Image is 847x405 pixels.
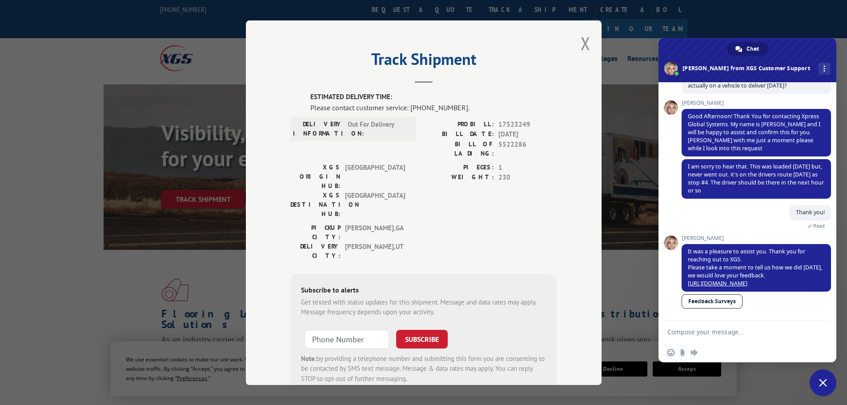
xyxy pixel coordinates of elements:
[813,223,825,229] span: Read
[819,63,831,75] div: More channels
[498,162,557,172] span: 1
[301,297,546,317] div: Get texted with status updates for this shipment. Message and data rates may apply. Message frequ...
[581,32,590,55] button: Close modal
[688,163,824,194] span: I am sorry to hear that. This was loaded [DATE] but, never went out. it's on the drivers route [D...
[498,119,557,129] span: 17523249
[688,280,747,287] a: [URL][DOMAIN_NAME]
[679,349,686,356] span: Send a file
[810,369,836,396] div: Close chat
[682,294,743,309] a: Feedback Surveys
[424,139,494,158] label: BILL OF LADING:
[290,223,341,241] label: PICKUP CITY:
[345,190,405,218] span: [GEOGRAPHIC_DATA]
[301,284,546,297] div: Subscribe to alerts
[290,162,341,190] label: XGS ORIGIN HUB:
[305,329,389,348] input: Phone Number
[310,102,557,112] div: Please contact customer service: [PHONE_NUMBER].
[424,172,494,183] label: WEIGHT:
[348,119,408,138] span: Out For Delivery
[498,172,557,183] span: 230
[424,162,494,172] label: PIECES:
[667,328,808,336] textarea: Compose your message...
[345,162,405,190] span: [GEOGRAPHIC_DATA]
[290,190,341,218] label: XGS DESTINATION HUB:
[747,42,759,56] span: Chat
[796,209,825,216] span: Thank you!
[290,241,341,260] label: DELIVERY CITY:
[301,353,546,384] div: by providing a telephone number and submitting this form you are consenting to be contacted by SM...
[727,42,768,56] div: Chat
[424,119,494,129] label: PROBILL:
[498,129,557,140] span: [DATE]
[293,119,343,138] label: DELIVERY INFORMATION:
[682,100,831,106] span: [PERSON_NAME]
[345,223,405,241] span: [PERSON_NAME] , GA
[682,235,831,241] span: [PERSON_NAME]
[688,248,822,287] span: It was a pleasure to assist you. Thank you for reaching out to XGS. Please take a moment to tell ...
[667,349,674,356] span: Insert an emoji
[688,112,820,152] span: Good Afternoon! Thank You for contacting Xpress Global Systems. My name is [PERSON_NAME] and I wi...
[424,129,494,140] label: BILL DATE:
[310,92,557,102] label: ESTIMATED DELIVERY TIME:
[301,354,317,362] strong: Note:
[290,53,557,70] h2: Track Shipment
[690,349,698,356] span: Audio message
[498,139,557,158] span: 5522286
[396,329,448,348] button: SUBSCRIBE
[345,241,405,260] span: [PERSON_NAME] , UT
